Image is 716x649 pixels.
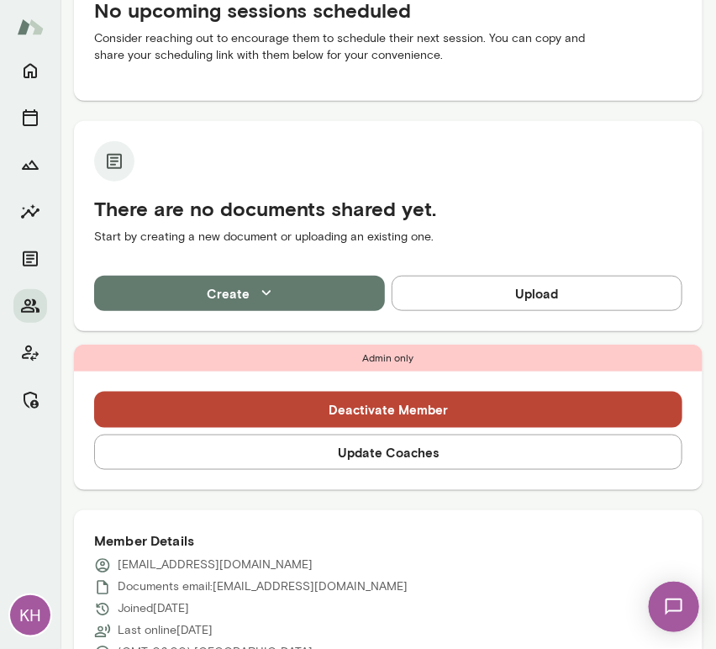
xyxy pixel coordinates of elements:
[74,345,703,372] div: Admin only
[94,276,385,311] button: Create
[17,11,44,43] img: Mento
[392,276,682,311] button: Upload
[13,148,47,182] button: Growth Plan
[118,557,313,574] p: [EMAIL_ADDRESS][DOMAIN_NAME]
[13,195,47,229] button: Insights
[13,336,47,370] button: Client app
[94,392,682,427] button: Deactivate Member
[13,383,47,417] button: Manage
[94,229,682,245] p: Start by creating a new document or uploading an existing one.
[13,101,47,135] button: Sessions
[10,595,50,636] div: KH
[118,601,189,618] p: Joined [DATE]
[118,579,408,596] p: Documents email: [EMAIL_ADDRESS][DOMAIN_NAME]
[13,289,47,323] button: Members
[118,623,213,640] p: Last online [DATE]
[13,54,47,87] button: Home
[13,242,47,276] button: Documents
[94,530,682,551] h6: Member Details
[94,195,682,222] h5: There are no documents shared yet.
[94,30,682,64] p: Consider reaching out to encourage them to schedule their next session. You can copy and share yo...
[94,435,682,470] button: Update Coaches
